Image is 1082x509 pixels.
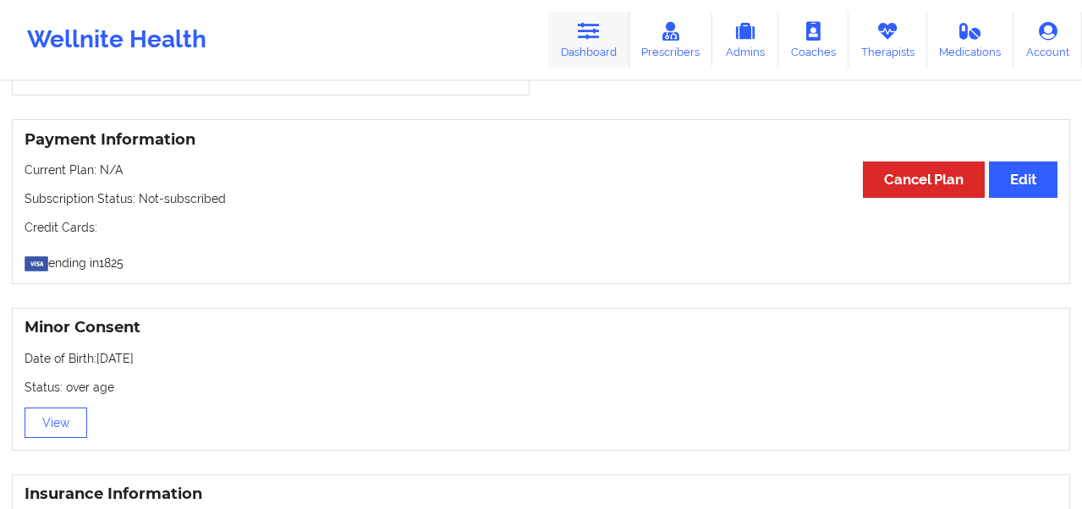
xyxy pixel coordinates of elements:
[25,161,1057,178] p: Current Plan: N/A
[25,350,1057,367] p: Date of Birth: [DATE]
[629,12,713,68] a: Prescribers
[25,190,1057,207] p: Subscription Status: Not-subscribed
[25,130,1057,150] h3: Payment Information
[849,12,927,68] a: Therapists
[25,318,1057,337] h3: Minor Consent
[989,161,1057,198] button: Edit
[25,248,1057,271] p: ending in 1825
[25,408,87,438] button: View
[25,219,1057,236] p: Credit Cards:
[25,379,1057,396] p: Status: over age
[863,161,985,198] button: Cancel Plan
[927,12,1014,68] a: Medications
[1013,12,1082,68] a: Account
[548,12,629,68] a: Dashboard
[778,12,849,68] a: Coaches
[25,484,1057,504] h3: Insurance Information
[712,12,778,68] a: Admins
